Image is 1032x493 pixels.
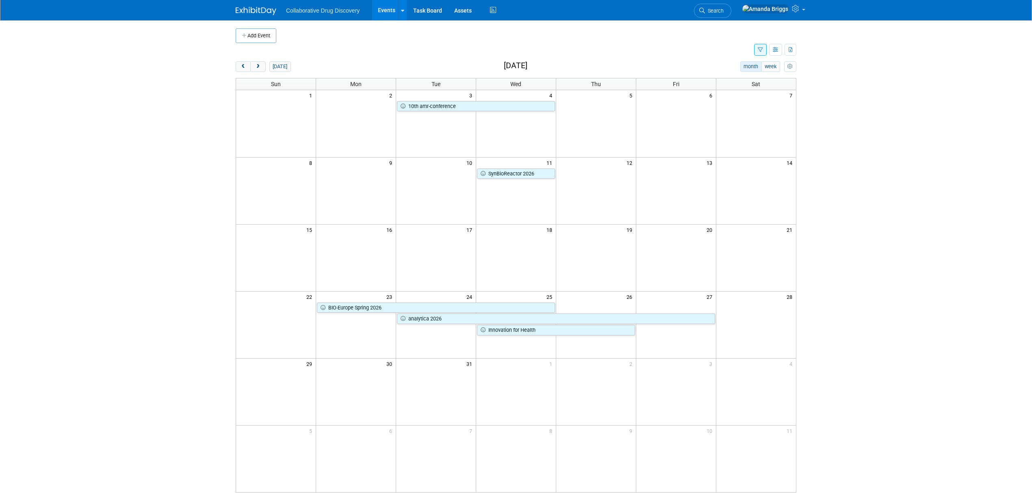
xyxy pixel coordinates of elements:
button: myCustomButton [784,61,796,72]
span: 10 [706,426,716,436]
span: 31 [466,359,476,369]
span: 4 [549,90,556,100]
span: 9 [629,426,636,436]
button: Add Event [236,28,276,43]
span: 21 [786,225,796,235]
span: 9 [388,158,396,168]
span: 17 [466,225,476,235]
span: 23 [386,292,396,302]
h2: [DATE] [504,61,527,70]
span: Collaborative Drug Discovery [286,7,360,14]
button: month [740,61,762,72]
span: Wed [510,81,521,87]
span: 11 [546,158,556,168]
button: next [250,61,265,72]
span: Sun [271,81,281,87]
span: 3 [468,90,476,100]
span: 29 [306,359,316,369]
span: 27 [706,292,716,302]
a: 10th amr-conference [397,101,555,112]
span: 30 [386,359,396,369]
span: Fri [673,81,679,87]
span: 11 [786,426,796,436]
span: 1 [308,90,316,100]
span: 5 [629,90,636,100]
span: 7 [789,90,796,100]
span: 26 [626,292,636,302]
span: Mon [350,81,362,87]
span: 4 [789,359,796,369]
span: Tue [431,81,440,87]
span: 24 [466,292,476,302]
button: week [761,61,780,72]
span: 2 [388,90,396,100]
span: 1 [549,359,556,369]
button: [DATE] [269,61,291,72]
img: ExhibitDay [236,7,276,15]
a: SynBioReactor 2026 [477,169,555,179]
span: 20 [706,225,716,235]
a: Innovation for Health [477,325,635,335]
span: Thu [591,81,601,87]
span: 22 [306,292,316,302]
span: 15 [306,225,316,235]
button: prev [236,61,251,72]
span: 25 [546,292,556,302]
span: 14 [786,158,796,168]
i: Personalize Calendar [787,64,793,69]
span: 13 [706,158,716,168]
span: 16 [386,225,396,235]
span: 28 [786,292,796,302]
span: 18 [546,225,556,235]
span: 19 [626,225,636,235]
a: BIO-Europe Spring 2026 [317,303,555,313]
span: 8 [308,158,316,168]
span: 8 [549,426,556,436]
span: 6 [388,426,396,436]
span: 7 [468,426,476,436]
span: Sat [752,81,760,87]
a: Search [694,4,731,18]
img: Amanda Briggs [742,4,789,13]
span: 6 [709,90,716,100]
span: 10 [466,158,476,168]
span: 3 [709,359,716,369]
span: 12 [626,158,636,168]
span: Search [705,8,724,14]
a: analytica 2026 [397,314,715,324]
span: 5 [308,426,316,436]
span: 2 [629,359,636,369]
